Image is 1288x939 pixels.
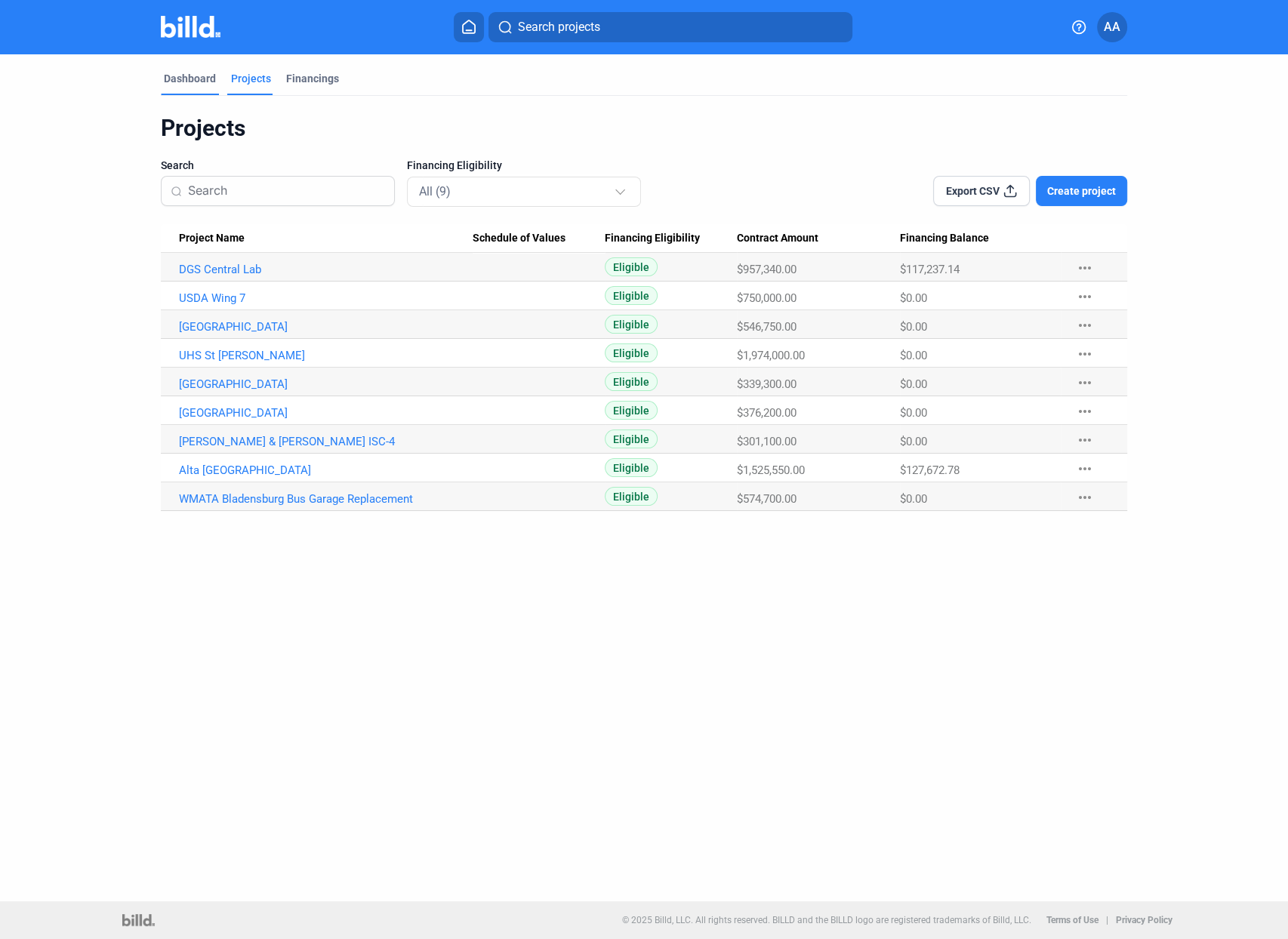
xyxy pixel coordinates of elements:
[946,183,1000,199] span: Export CSV
[1076,374,1094,392] mat-icon: more_horiz
[1105,915,1108,925] p: |
[1036,176,1127,206] button: Create project
[605,401,658,420] span: Eligible
[737,320,797,334] span: $546,750.00
[473,232,565,245] span: Schedule of Values
[737,291,797,305] span: $750,000.00
[605,429,658,448] span: Eligible
[179,291,473,305] a: USDA Wing 7
[1076,345,1094,363] mat-icon: more_horiz
[900,349,927,362] span: $0.00
[737,232,818,245] span: Contract Amount
[605,343,658,362] span: Eligible
[900,232,1061,245] div: Financing Balance
[517,18,599,36] span: Search projects
[900,463,960,477] span: $127,672.78
[621,915,1031,925] p: © 2025 Billd, LLC. All rights reserved. BILLD and the BILLD logo are registered trademarks of Bil...
[1076,259,1094,277] mat-icon: more_horiz
[605,315,658,334] span: Eligible
[1076,460,1094,478] mat-icon: more_horiz
[605,372,658,391] span: Eligible
[737,349,805,362] span: $1,974,000.00
[900,435,927,448] span: $0.00
[1047,183,1116,199] span: Create project
[407,158,502,173] span: Financing Eligibility
[1076,288,1094,306] mat-icon: more_horiz
[737,492,797,506] span: $574,700.00
[179,349,473,362] a: UHS St [PERSON_NAME]
[1046,915,1098,925] b: Terms of Use
[286,71,339,86] div: Financings
[164,71,216,86] div: Dashboard
[605,286,658,305] span: Eligible
[900,377,927,391] span: $0.00
[900,263,960,276] span: $117,237.14
[1076,431,1094,449] mat-icon: more_horiz
[900,291,927,305] span: $0.00
[900,232,989,245] span: Financing Balance
[605,458,658,477] span: Eligible
[122,914,155,926] img: logo
[737,463,805,477] span: $1,525,550.00
[161,16,220,38] img: Billd Company Logo
[179,320,473,334] a: [GEOGRAPHIC_DATA]
[179,232,473,245] div: Project Name
[179,263,473,276] a: DGS Central Lab
[488,12,852,42] button: Search projects
[737,263,797,276] span: $957,340.00
[161,114,1127,143] div: Projects
[737,232,900,245] div: Contract Amount
[179,435,473,448] a: [PERSON_NAME] & [PERSON_NAME] ISC-4
[737,377,797,391] span: $339,300.00
[179,492,473,506] a: WMATA Bladensburg Bus Garage Replacement
[605,232,700,245] span: Financing Eligibility
[1076,316,1094,334] mat-icon: more_horiz
[231,71,271,86] div: Projects
[1104,18,1120,36] span: AA
[179,232,245,245] span: Project Name
[1076,488,1094,506] mat-icon: more_horiz
[473,232,605,245] div: Schedule of Values
[161,158,194,173] span: Search
[900,406,927,420] span: $0.00
[1076,402,1094,420] mat-icon: more_horiz
[737,406,797,420] span: $376,200.00
[179,377,473,391] a: [GEOGRAPHIC_DATA]
[188,175,385,207] input: Search
[933,176,1030,206] button: Export CSV
[605,257,658,276] span: Eligible
[605,232,738,245] div: Financing Eligibility
[1097,12,1127,42] button: AA
[179,463,473,477] a: Alta [GEOGRAPHIC_DATA]
[1115,915,1172,925] b: Privacy Policy
[900,320,927,334] span: $0.00
[179,406,473,420] a: [GEOGRAPHIC_DATA]
[419,184,451,199] mat-select-trigger: All (9)
[737,435,797,448] span: $301,100.00
[605,487,658,506] span: Eligible
[900,492,927,506] span: $0.00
